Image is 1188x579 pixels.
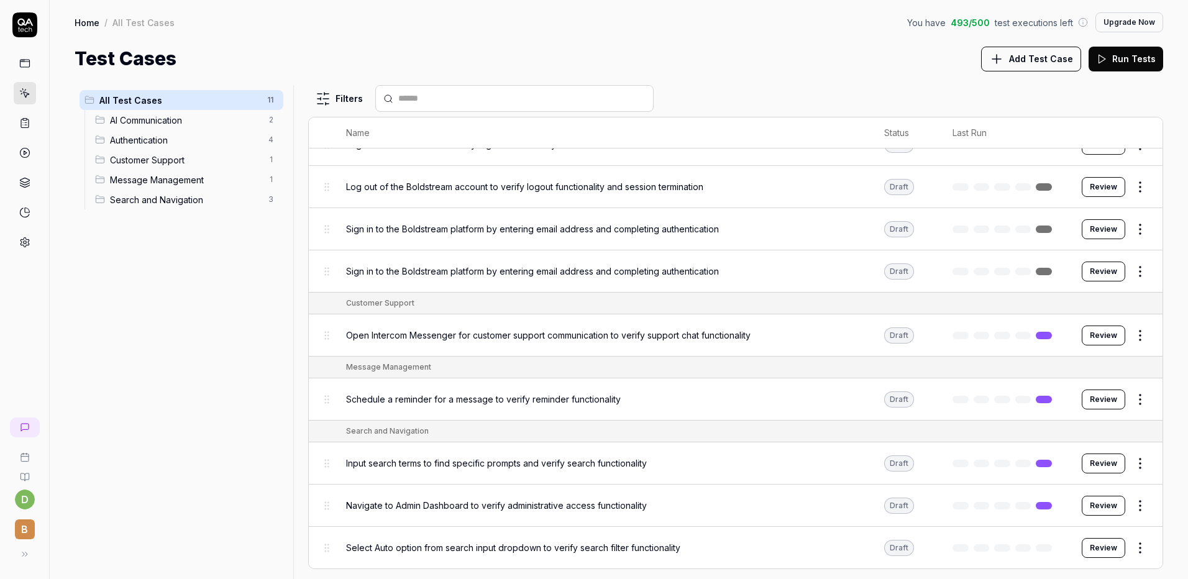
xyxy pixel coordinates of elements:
span: Authentication [110,134,261,147]
span: Sign in to the Boldstream platform by entering email address and completing authentication [346,222,719,235]
th: Last Run [940,117,1069,148]
span: All Test Cases [99,94,260,107]
span: Add Test Case [1009,52,1073,65]
div: Drag to reorderAuthentication4 [90,130,283,150]
button: Add Test Case [981,47,1081,71]
span: 3 [263,192,278,207]
div: Draft [884,263,914,280]
button: Review [1082,177,1125,197]
tr: Sign in to the Boldstream platform by entering email address and completing authenticationDraftRe... [309,250,1163,293]
tr: Open Intercom Messenger for customer support communication to verify support chat functionalityDr... [309,314,1163,357]
button: Review [1082,496,1125,516]
span: Navigate to Admin Dashboard to verify administrative access functionality [346,499,647,512]
th: Name [334,117,872,148]
div: Message Management [346,362,431,373]
button: Review [1082,454,1125,473]
span: test executions left [995,16,1073,29]
span: 2 [263,112,278,127]
span: 1 [263,152,278,167]
button: Review [1082,326,1125,345]
span: B [15,519,35,539]
div: Draft [884,179,914,195]
th: Status [872,117,940,148]
div: Drag to reorderCustomer Support1 [90,150,283,170]
div: Drag to reorderSearch and Navigation3 [90,189,283,209]
tr: Input search terms to find specific prompts and verify search functionalityDraftReview [309,442,1163,485]
button: Review [1082,262,1125,281]
tr: Schedule a reminder for a message to verify reminder functionalityDraftReview [309,378,1163,421]
span: Customer Support [110,153,261,166]
button: B [5,509,44,542]
button: Review [1082,219,1125,239]
a: Home [75,16,99,29]
div: / [104,16,107,29]
button: Filters [308,86,370,111]
span: Schedule a reminder for a message to verify reminder functionality [346,393,621,406]
span: 493 / 500 [951,16,990,29]
div: Draft [884,327,914,344]
div: Drag to reorderMessage Management1 [90,170,283,189]
div: Draft [884,455,914,472]
span: 4 [263,132,278,147]
div: Draft [884,391,914,408]
h1: Test Cases [75,45,176,73]
div: Customer Support [346,298,414,309]
button: Run Tests [1089,47,1163,71]
span: Sign in to the Boldstream platform by entering email address and completing authentication [346,265,719,278]
div: Drag to reorderAI Communication2 [90,110,283,130]
span: Select Auto option from search input dropdown to verify search filter functionality [346,541,680,554]
tr: Navigate to Admin Dashboard to verify administrative access functionalityDraftReview [309,485,1163,527]
button: Review [1082,390,1125,409]
a: New conversation [10,417,40,437]
span: Search and Navigation [110,193,261,206]
tr: Select Auto option from search input dropdown to verify search filter functionalityDraftReview [309,527,1163,568]
div: Draft [884,498,914,514]
div: All Test Cases [112,16,175,29]
button: Upgrade Now [1095,12,1163,32]
span: 1 [263,172,278,187]
div: Draft [884,540,914,556]
tr: Sign in to the Boldstream platform by entering email address and completing authenticationDraftRe... [309,208,1163,250]
span: Message Management [110,173,261,186]
span: AI Communication [110,114,261,127]
span: 11 [262,93,278,107]
div: Draft [884,221,914,237]
button: d [15,490,35,509]
button: Review [1082,538,1125,558]
span: Input search terms to find specific prompts and verify search functionality [346,457,647,470]
span: Open Intercom Messenger for customer support communication to verify support chat functionality [346,329,751,342]
span: You have [907,16,946,29]
div: Search and Navigation [346,426,429,437]
a: Documentation [5,462,44,482]
tr: Log out of the Boldstream account to verify logout functionality and session terminationDraftReview [309,166,1163,208]
a: Book a call with us [5,442,44,462]
span: Log out of the Boldstream account to verify logout functionality and session termination [346,180,703,193]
